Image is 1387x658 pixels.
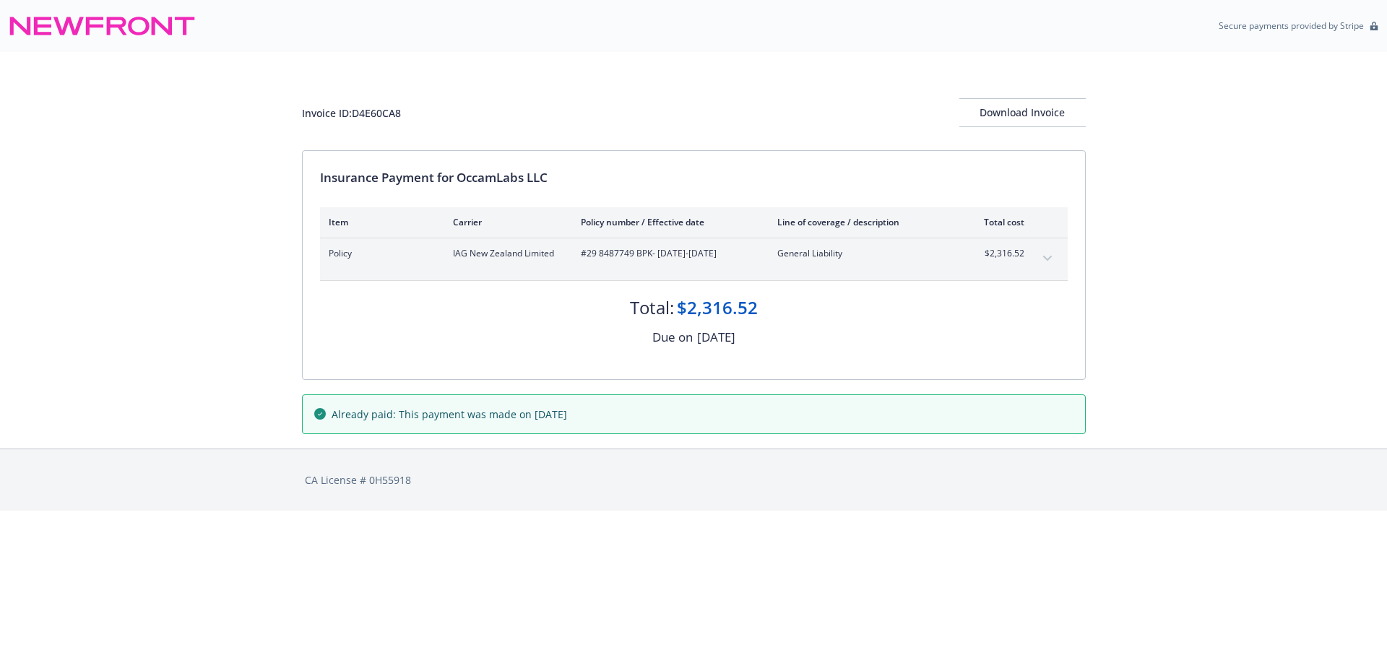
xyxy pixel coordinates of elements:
span: General Liability [777,247,947,260]
span: IAG New Zealand Limited [453,247,558,260]
div: Download Invoice [959,99,1086,126]
div: Carrier [453,216,558,228]
div: Total cost [970,216,1024,228]
div: CA License # 0H55918 [305,472,1083,488]
div: Policy number / Effective date [581,216,754,228]
div: PolicyIAG New Zealand Limited#29 8487749 BPK- [DATE]-[DATE]General Liability$2,316.52expand content [320,238,1068,280]
div: Item [329,216,430,228]
div: [DATE] [697,328,735,347]
div: Line of coverage / description [777,216,947,228]
p: Secure payments provided by Stripe [1219,20,1364,32]
div: Total: [630,295,674,320]
span: Already paid: This payment was made on [DATE] [332,407,567,422]
button: Download Invoice [959,98,1086,127]
div: Invoice ID: D4E60CA8 [302,105,401,121]
span: #29 8487749 BPK - [DATE]-[DATE] [581,247,754,260]
span: Policy [329,247,430,260]
div: $2,316.52 [677,295,758,320]
div: Due on [652,328,693,347]
button: expand content [1036,247,1059,270]
div: Insurance Payment for OccamLabs LLC [320,168,1068,187]
span: $2,316.52 [970,247,1024,260]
